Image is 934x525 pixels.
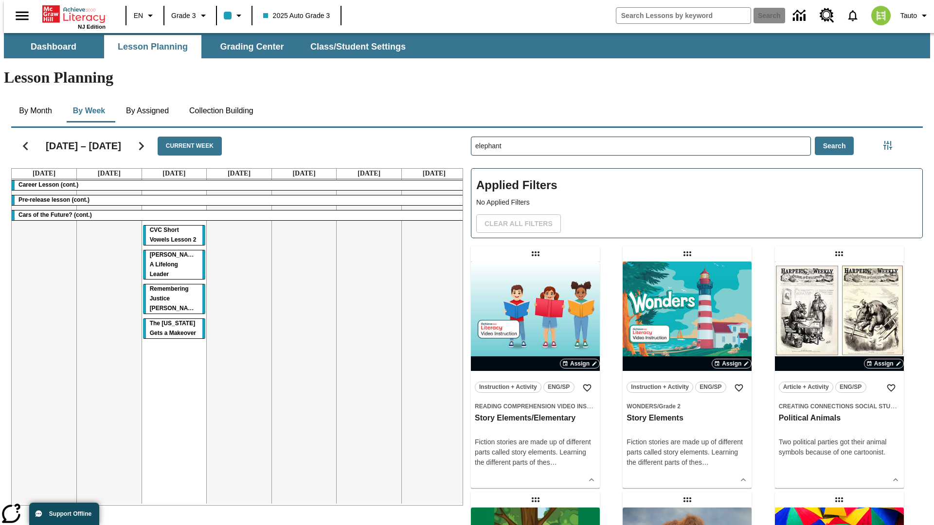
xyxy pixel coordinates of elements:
span: The Missouri Gets a Makeover [150,320,196,336]
div: Pre-release lesson (cont.) [12,195,467,205]
button: Open side menu [8,1,36,30]
h3: Story Elements [627,413,748,423]
button: By Assigned [118,99,177,122]
span: Lesson Planning [118,41,188,52]
span: Instruction + Activity [631,382,689,392]
span: Article + Activity [783,382,829,392]
span: Dianne Feinstein: A Lifelong Leader [150,251,201,278]
div: Draggable lesson: Story Elements [680,246,695,262]
div: Draggable lesson: Welcome to Pleistocene Park [680,492,695,507]
h1: Lesson Planning [4,69,930,87]
button: Current Week [158,137,222,156]
span: Assign [722,359,741,368]
button: Show Details [888,472,903,487]
div: Draggable lesson: Oteos, the Elephant of Surprise [528,492,543,507]
span: Assign [570,359,590,368]
span: Remembering Justice O'Connor [150,285,199,312]
button: Instruction + Activity [475,382,541,393]
button: Dashboard [5,35,102,58]
button: Select a new avatar [865,3,897,28]
span: Cars of the Future? (cont.) [18,211,92,218]
span: s [547,458,550,466]
img: avatar image [871,6,891,25]
span: Class/Student Settings [310,41,406,52]
div: SubNavbar [4,33,930,58]
span: Instruction + Activity [479,382,537,392]
span: Assign [874,359,894,368]
button: Instruction + Activity [627,382,693,393]
span: Wonders [627,403,657,410]
div: Draggable lesson: Story Elements/Elementary [528,246,543,262]
div: Fiction stories are made up of different parts called story elements. Learning the different part... [627,437,748,468]
a: October 13, 2025 [31,169,57,178]
a: October 15, 2025 [161,169,187,178]
span: … [550,458,557,466]
span: Tauto [900,11,917,21]
button: Show Details [584,472,599,487]
button: Search [815,137,854,156]
span: Support Offline [49,510,91,517]
div: The Missouri Gets a Makeover [143,319,206,338]
div: Remembering Justice O'Connor [143,284,206,314]
button: Grading Center [203,35,301,58]
span: CVC Short Vowels Lesson 2 [150,227,197,243]
button: ENG/SP [543,382,575,393]
button: Lesson Planning [104,35,201,58]
button: Collection Building [181,99,261,122]
span: Reading Comprehension Video Instruction [475,403,617,410]
div: Applied Filters [471,168,923,238]
input: Search Lessons By Keyword [471,137,810,155]
button: Show Details [736,472,751,487]
span: Topic: Wonders/Grade 2 [627,401,748,411]
h2: [DATE] – [DATE] [46,140,121,152]
button: Article + Activity [779,382,833,393]
button: By Month [11,99,60,122]
button: Class/Student Settings [303,35,413,58]
span: Grading Center [220,41,284,52]
span: / [657,403,659,410]
button: Assign Choose Dates [712,359,752,368]
a: Home [42,4,106,24]
div: Cars of the Future? (cont.) [12,210,467,220]
span: Pre-release lesson (cont.) [18,196,90,203]
h2: Applied Filters [476,174,917,197]
span: Topic: Reading Comprehension Video Instruction/null [475,401,596,411]
a: October 14, 2025 [96,169,123,178]
div: Two political parties got their animal symbols because of one cartoonist. [779,437,900,457]
span: s [699,458,702,466]
button: Support Offline [29,503,99,525]
button: Language: EN, Select a language [129,7,161,24]
div: Dianne Feinstein: A Lifelong Leader [143,250,206,280]
span: ENG/SP [840,382,862,392]
span: Grade 3 [171,11,196,21]
a: October 19, 2025 [421,169,448,178]
span: ENG/SP [700,382,721,392]
span: Dashboard [31,41,76,52]
span: 2025 Auto Grade 3 [263,11,330,21]
a: Notifications [840,3,865,28]
div: Draggable lesson: Political Animals [831,246,847,262]
a: Data Center [787,2,814,29]
span: EN [134,11,143,21]
button: By Week [65,99,113,122]
span: Topic: Creating Connections Social Studies/US History I [779,401,900,411]
span: NJ Edition [78,24,106,30]
div: Fiction stories are made up of different parts called story elements. Learning the different part... [475,437,596,468]
button: Add to Favorites [882,379,900,397]
button: Assign Choose Dates [560,359,600,368]
div: Home [42,3,106,30]
div: SubNavbar [4,35,414,58]
span: … [702,458,709,466]
div: lesson details [623,262,752,488]
div: Draggable lesson: Consonant +le Syllables Lesson 3 [831,492,847,507]
h3: Story Elements/Elementary [475,413,596,423]
button: Profile/Settings [897,7,934,24]
a: Resource Center, Will open in new tab [814,2,840,29]
div: lesson details [775,262,904,488]
button: Previous [13,134,38,158]
h3: Political Animals [779,413,900,423]
span: Career Lesson (cont.) [18,181,78,188]
button: Add to Favorites [730,379,748,397]
div: lesson details [471,262,600,488]
button: Class color is light blue. Change class color [220,7,249,24]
